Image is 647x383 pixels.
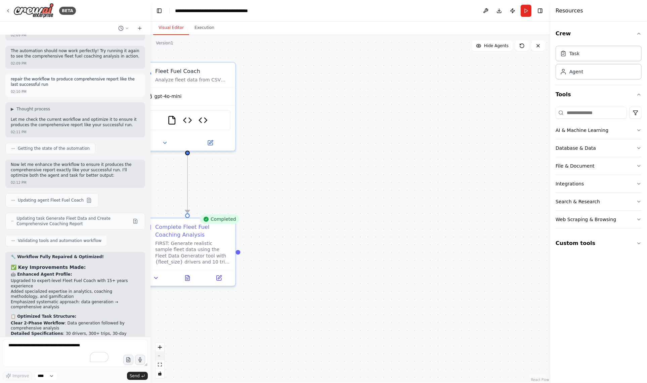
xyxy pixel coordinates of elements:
[16,216,130,227] span: Updating task Generate Fleet Data and Create Comprehensive Coaching Report
[569,68,583,75] div: Agent
[155,223,231,239] div: Complete Fleet Fuel Coaching Analysis
[11,106,50,112] button: ▶Thought process
[11,289,140,300] li: Added specialized expertise in analytics, coaching methodology, and gamification
[556,104,642,234] div: Tools
[556,7,583,15] h4: Resources
[484,43,509,48] span: Hide Agents
[183,115,192,125] img: Fleet Analyzer
[556,121,642,139] button: AI & Machine Learning
[18,146,90,151] span: Getting the state of the automation
[153,21,189,35] button: Visual Editor
[556,24,642,43] button: Crew
[11,162,140,178] p: Now let me enhance the workflow to ensure it produces the comprehensive report exactly like your ...
[556,193,642,210] button: Search & Research
[135,355,145,365] button: Click to speak your automation idea
[11,89,27,94] div: 02:10 PM
[175,7,251,14] nav: breadcrumb
[155,240,231,265] div: FIRST: Generate realistic sample fleet data using the Fleet Data Generator tool with {fleet_size}...
[472,40,513,51] button: Hide Agents
[189,21,220,35] button: Execution
[11,265,86,270] strong: ✅ Key Improvements Made:
[155,77,231,83] div: Analyze fleet data from CSV files, score driver performance, provide personalized coaching recomm...
[130,373,140,379] span: Send
[156,369,164,378] button: toggle interactivity
[11,321,140,331] li: : Data generation followed by comprehensive analysis
[11,300,140,310] li: Emphasized systematic approach: data generation → comprehensive analysis
[556,234,642,253] button: Custom tools
[13,3,54,18] img: Logo
[167,115,177,125] img: FileReadTool
[188,138,232,148] button: Open in side panel
[556,85,642,104] button: Tools
[11,61,27,66] div: 02:09 PM
[183,154,191,213] g: Edge from 8b453944-9cbf-4264-b4d6-a7ae6411a6c6 to 0e8e09ef-ef0e-4969-8003-1ca4fce5b8cf
[123,355,133,365] button: Upload files
[11,254,104,259] strong: 🔧 Workflow Fully Repaired & Optimized!
[556,198,600,205] div: Search & Research
[171,273,204,283] button: View output
[11,180,27,185] div: 02:12 PM
[11,331,63,336] strong: Detailed Specifications
[11,321,65,325] strong: Clear 2-Phase Workflow
[18,198,84,203] span: Updating agent Fleet Fuel Coach
[156,352,164,360] button: zoom out
[156,360,164,369] button: fit view
[198,115,208,125] img: Fleet Data Generator
[11,331,140,342] li: : 30 drivers, 300+ trips, 30-day period
[556,211,642,228] button: Web Scraping & Browsing
[556,127,608,134] div: AI & Machine Learning
[134,24,145,32] button: Start a new chat
[11,117,140,128] p: Let me check the current workflow and optimize it to ensure it produces the comprehensive report ...
[156,40,173,46] div: Version 1
[18,238,101,243] span: Validating tools and automation workflow
[139,218,236,287] div: CompletedComplete Fleet Fuel Coaching AnalysisFIRST: Generate realistic sample fleet data using t...
[569,50,579,57] div: Task
[200,214,239,224] div: Completed
[556,163,595,169] div: File & Document
[127,372,148,380] button: Send
[11,314,76,319] strong: 📋 Optimized Task Structure:
[556,175,642,193] button: Integrations
[556,157,642,175] button: File & Document
[12,373,29,379] span: Improve
[139,62,236,151] div: Fleet Fuel CoachAnalyze fleet data from CSV files, score driver performance, provide personalized...
[3,372,32,380] button: Improve
[535,6,545,15] button: Hide right sidebar
[531,378,549,382] a: React Flow attribution
[11,272,72,277] strong: 🤖 Enhanced Agent Profile:
[556,43,642,85] div: Crew
[11,77,140,87] p: repair the workflow to produce comprehensive report like the last successful run
[556,139,642,157] button: Database & Data
[155,6,164,15] button: Hide left sidebar
[155,93,182,100] span: gpt-4o-mini
[11,33,27,38] div: 02:09 PM
[11,48,140,59] p: The automation should now work perfectly! Try running it again to see the comprehensive fleet fue...
[155,67,231,75] div: Fleet Fuel Coach
[11,106,14,112] span: ▶
[116,24,132,32] button: Switch to previous chat
[3,340,148,367] textarea: To enrich screen reader interactions, please activate Accessibility in Grammarly extension settings
[16,106,50,112] span: Thought process
[59,7,76,15] div: BETA
[11,278,140,289] li: Upgraded to expert-level Fleet Fuel Coach with 15+ years experience
[156,343,164,378] div: React Flow controls
[11,130,27,135] div: 02:11 PM
[206,273,232,283] button: Open in side panel
[556,145,596,151] div: Database & Data
[156,343,164,352] button: zoom in
[556,216,616,223] div: Web Scraping & Browsing
[556,180,584,187] div: Integrations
